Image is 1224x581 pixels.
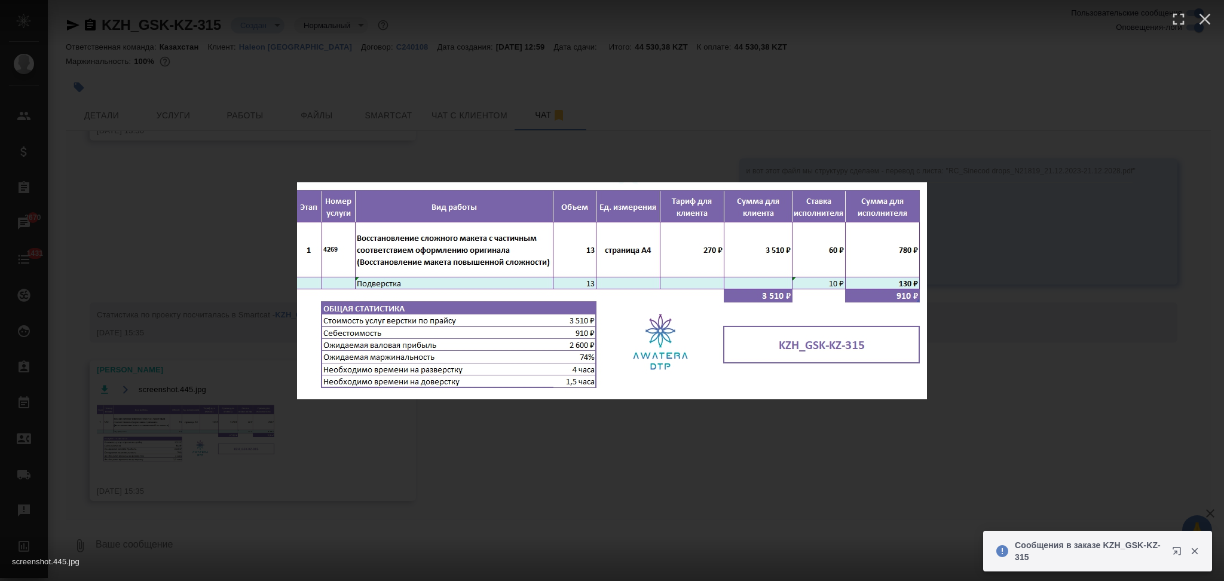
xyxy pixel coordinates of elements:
button: Открыть в новой вкладке [1165,539,1194,568]
button: Закрыть [1182,546,1207,556]
span: screenshot.445.jpg [12,557,79,566]
button: Close (esc) [1192,6,1218,32]
button: Enter fullscreen (f) [1165,6,1192,32]
p: Сообщения в заказе KZH_GSK-KZ-315 [1015,539,1164,563]
img: screenshot.445.jpg [297,182,927,399]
